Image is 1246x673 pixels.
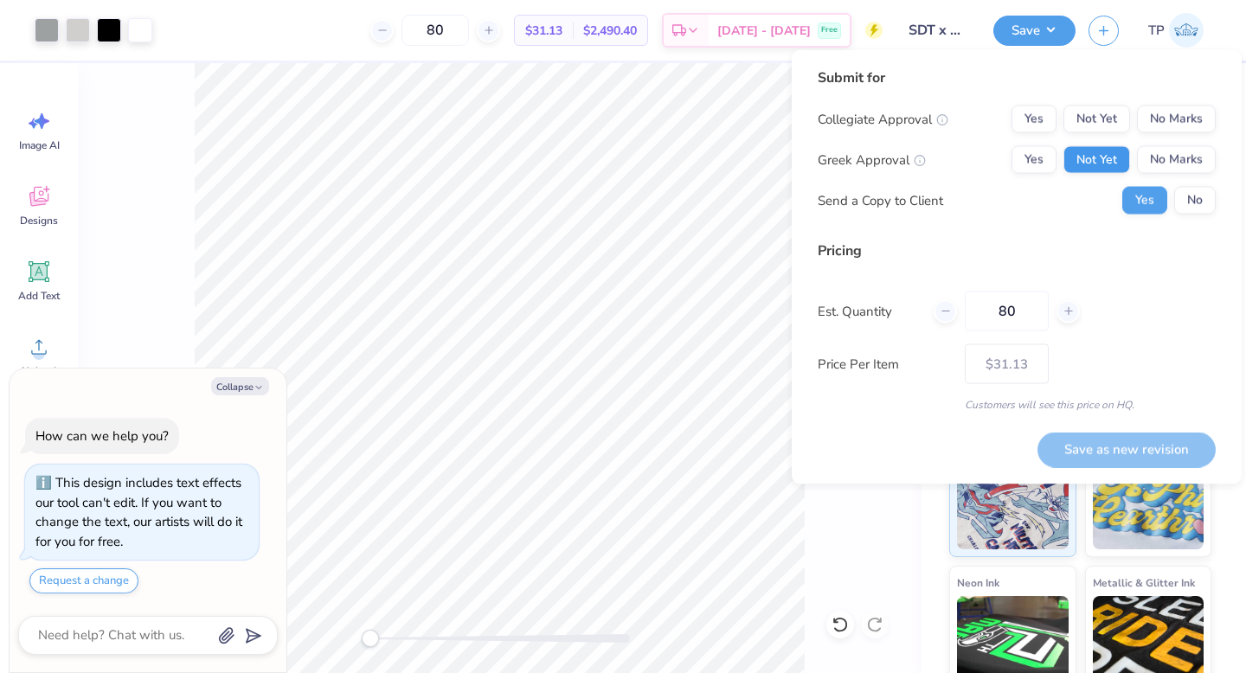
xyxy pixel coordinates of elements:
img: Standard [957,463,1069,549]
span: [DATE] - [DATE] [717,22,811,40]
button: No [1174,187,1216,215]
div: Greek Approval [818,150,926,170]
input: – – [965,292,1049,331]
button: Not Yet [1063,146,1130,174]
span: TP [1148,21,1165,41]
a: TP [1140,13,1211,48]
span: Image AI [19,138,60,152]
button: Request a change [29,568,138,593]
span: Neon Ink [957,574,999,592]
div: This design includes text effects our tool can't edit. If you want to change the text, our artist... [35,474,242,550]
div: Accessibility label [362,630,379,647]
span: Designs [20,214,58,228]
span: $31.13 [525,22,562,40]
div: Customers will see this price on HQ. [818,397,1216,413]
span: Free [821,24,838,36]
div: Pricing [818,240,1216,261]
label: Est. Quantity [818,301,921,321]
input: Untitled Design [896,13,980,48]
button: Save [993,16,1076,46]
span: $2,490.40 [583,22,637,40]
span: Metallic & Glitter Ink [1093,574,1195,592]
button: Yes [1012,146,1057,174]
img: Tyler Plutchok [1169,13,1204,48]
div: Submit for [818,67,1216,88]
img: Puff Ink [1093,463,1204,549]
button: No Marks [1137,146,1216,174]
button: Yes [1012,106,1057,133]
div: Collegiate Approval [818,109,948,129]
input: – – [401,15,469,46]
div: How can we help you? [35,427,169,445]
div: Send a Copy to Client [818,190,943,210]
button: No Marks [1137,106,1216,133]
button: Collapse [211,377,269,395]
span: Add Text [18,289,60,303]
label: Price Per Item [818,354,952,374]
button: Not Yet [1063,106,1130,133]
span: Upload [22,364,56,378]
button: Yes [1122,187,1167,215]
